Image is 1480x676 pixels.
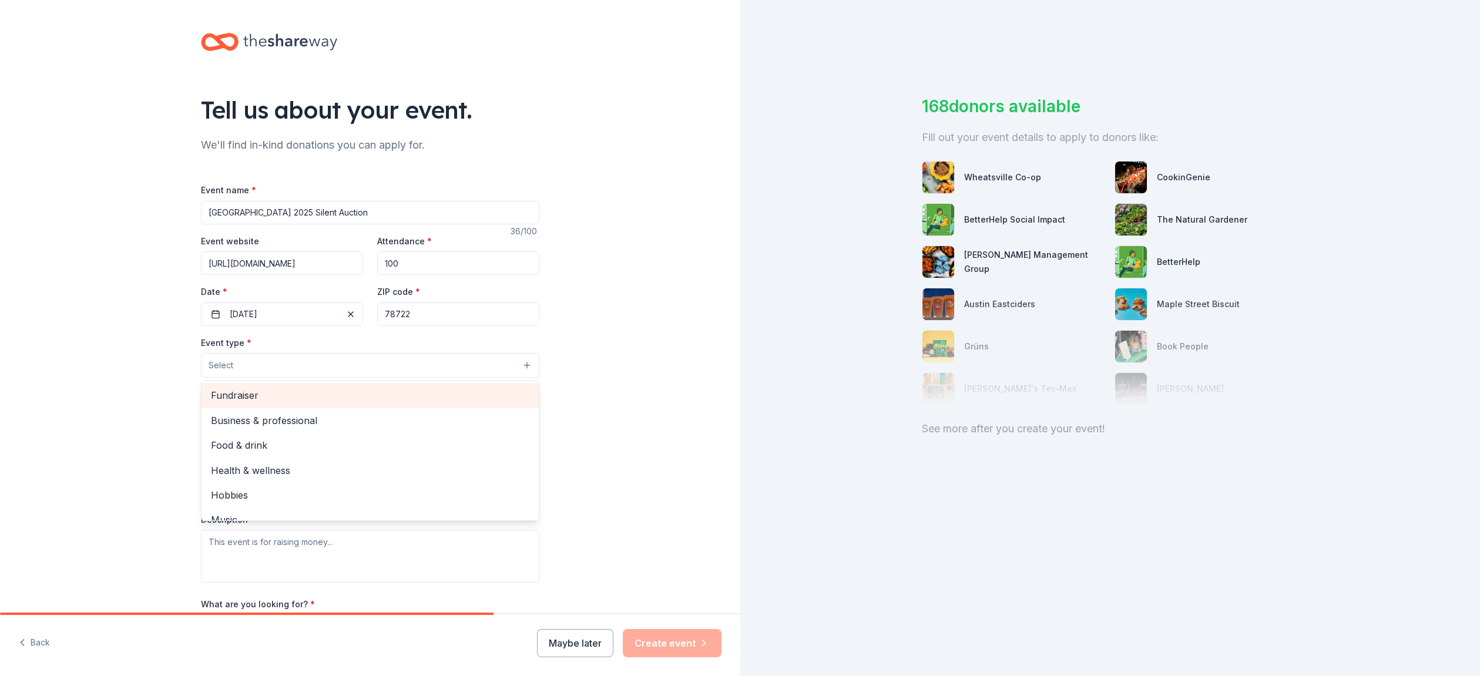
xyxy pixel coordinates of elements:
span: Hobbies [211,487,529,503]
span: Health & wellness [211,463,529,478]
span: Music [211,512,529,527]
button: Select [201,353,539,378]
span: Business & professional [211,413,529,428]
span: Fundraiser [211,388,529,403]
span: Select [209,358,233,372]
div: Select [201,380,539,521]
span: Food & drink [211,438,529,453]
